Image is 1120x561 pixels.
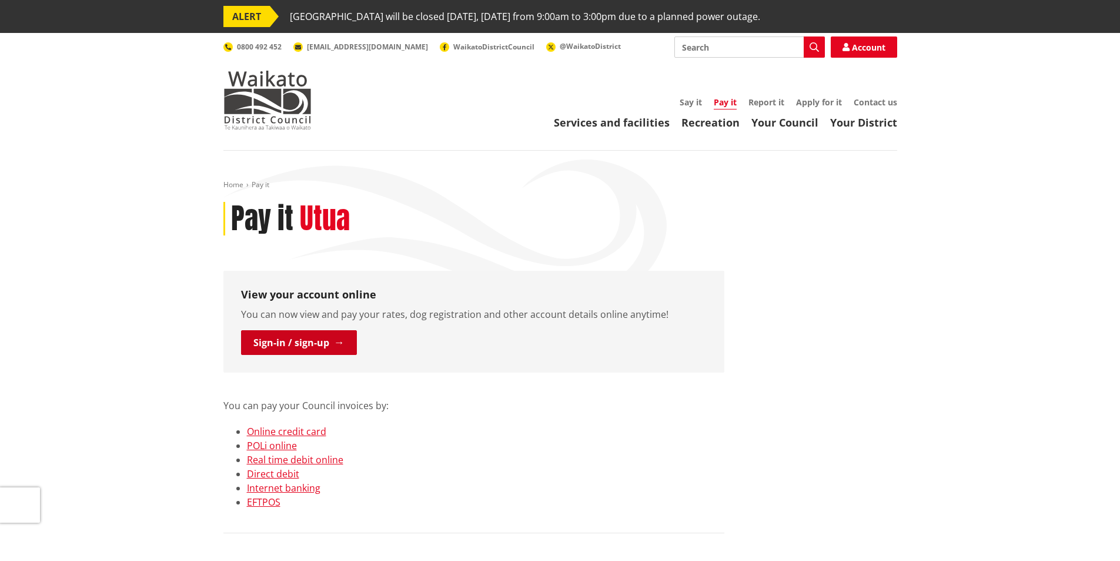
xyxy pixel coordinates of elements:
[300,202,350,236] h2: Utua
[247,453,343,466] a: Real time debit online
[252,180,269,190] span: Pay it
[290,6,760,27] span: [GEOGRAPHIC_DATA] will be closed [DATE], [DATE] from 9:00am to 3:00pm due to a planned power outage.
[223,384,724,413] p: You can pay your Council invoices by:
[560,41,621,51] span: @WaikatoDistrict
[796,97,842,108] a: Apply for it
[681,115,740,130] a: Recreation
[440,42,534,52] a: WaikatoDistrictCouncil
[223,180,243,190] a: Home
[241,307,707,321] p: You can now view and pay your rates, dog registration and other account details online anytime!
[714,97,737,109] a: Pay it
[247,482,320,494] a: Internet banking
[831,36,897,58] a: Account
[231,202,293,236] h1: Pay it
[247,439,297,452] a: POLi online
[247,496,280,509] a: EFTPOS
[247,425,326,438] a: Online credit card
[307,42,428,52] span: [EMAIL_ADDRESS][DOMAIN_NAME]
[293,42,428,52] a: [EMAIL_ADDRESS][DOMAIN_NAME]
[241,330,357,355] a: Sign-in / sign-up
[854,97,897,108] a: Contact us
[237,42,282,52] span: 0800 492 452
[830,115,897,130] a: Your District
[453,42,534,52] span: WaikatoDistrictCouncil
[1066,512,1108,554] iframe: Messenger Launcher
[241,288,707,301] h3: View your account online
[751,115,818,130] a: Your Council
[674,36,825,58] input: Search input
[748,97,784,108] a: Report it
[223,71,312,130] img: Waikato District Council - Te Kaunihera aa Takiwaa o Waikato
[223,6,270,27] span: ALERT
[223,42,282,52] a: 0800 492 452
[680,97,702,108] a: Say it
[223,180,897,190] nav: breadcrumb
[546,41,621,51] a: @WaikatoDistrict
[554,115,670,130] a: Services and facilities
[247,467,299,480] a: Direct debit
